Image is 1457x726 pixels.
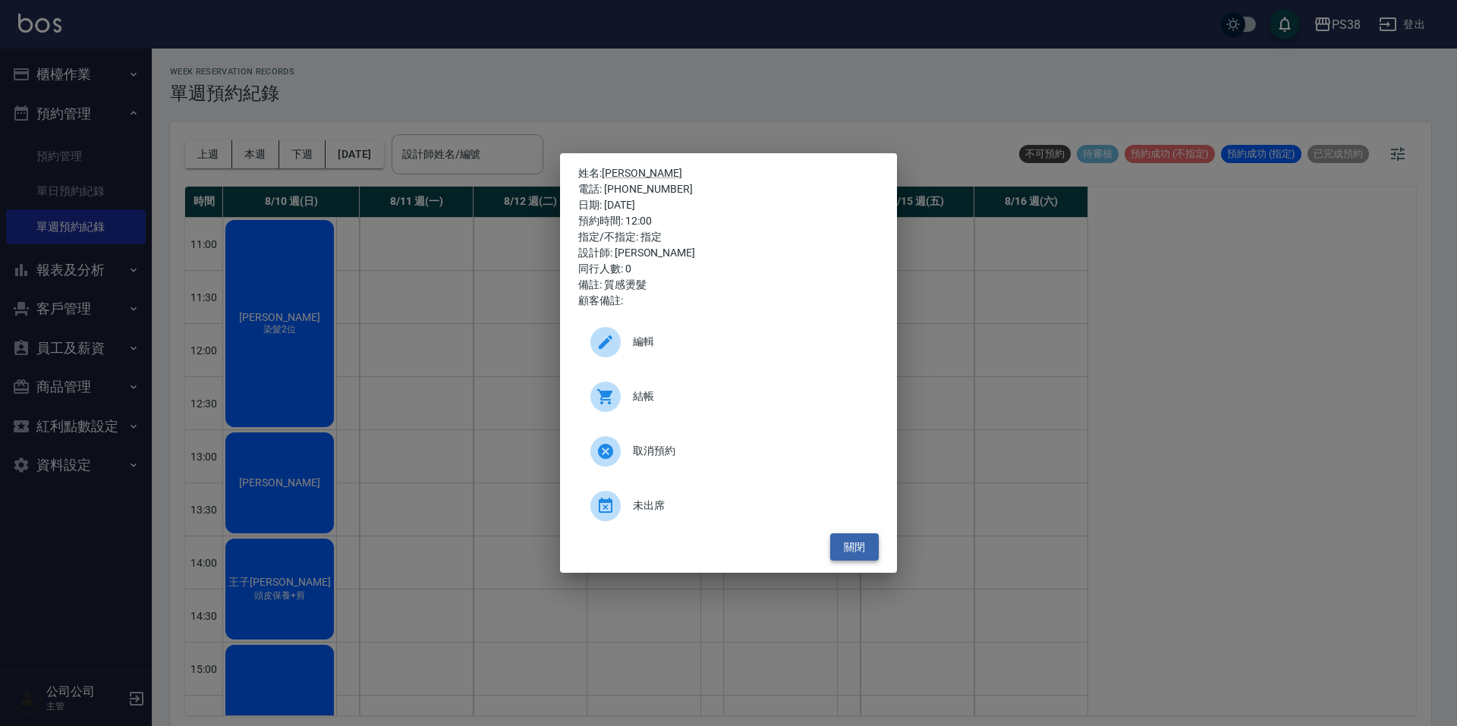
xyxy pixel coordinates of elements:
div: 日期: [DATE] [578,197,879,213]
button: 關閉 [830,533,879,561]
div: 同行人數: 0 [578,261,879,277]
div: 指定/不指定: 指定 [578,229,879,245]
div: 結帳 [578,376,879,418]
span: 未出席 [633,498,867,514]
div: 預約時間: 12:00 [578,213,879,229]
span: 編輯 [633,334,867,350]
a: [PERSON_NAME] [602,167,682,179]
div: 備註: 質感燙髮 [578,277,879,293]
a: 結帳 [578,376,879,430]
div: 設計師: [PERSON_NAME] [578,245,879,261]
div: 取消預約 [578,430,879,473]
a: 編輯 [578,321,879,376]
div: 電話: [PHONE_NUMBER] [578,181,879,197]
span: 取消預約 [633,443,867,459]
div: 顧客備註: [578,293,879,309]
p: 姓名: [578,165,879,181]
span: 結帳 [633,388,867,404]
div: 編輯 [578,321,879,363]
div: 未出席 [578,485,879,527]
